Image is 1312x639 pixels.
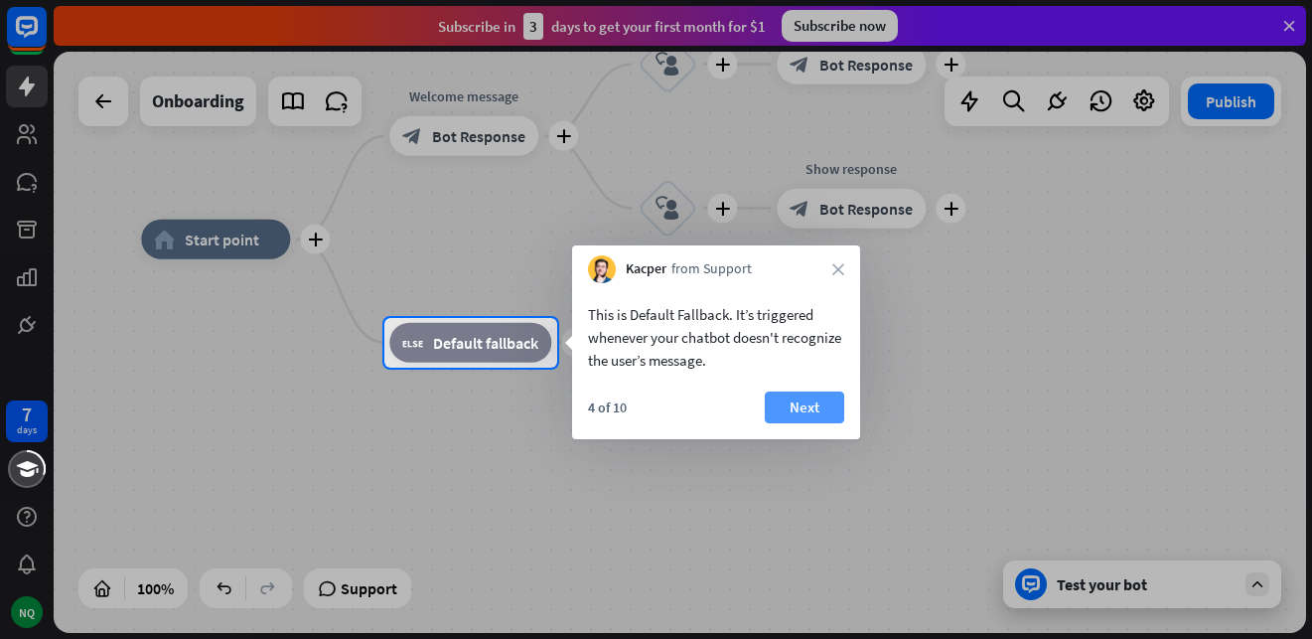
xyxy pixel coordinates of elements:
span: Kacper [626,259,666,279]
button: Next [765,392,844,423]
span: from Support [671,259,752,279]
i: block_fallback [402,333,423,353]
button: Open LiveChat chat widget [16,8,75,68]
span: Default fallback [433,333,538,353]
i: close [832,263,844,275]
div: 4 of 10 [588,399,627,416]
div: This is Default Fallback. It’s triggered whenever your chatbot doesn't recognize the user’s message. [588,303,844,372]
